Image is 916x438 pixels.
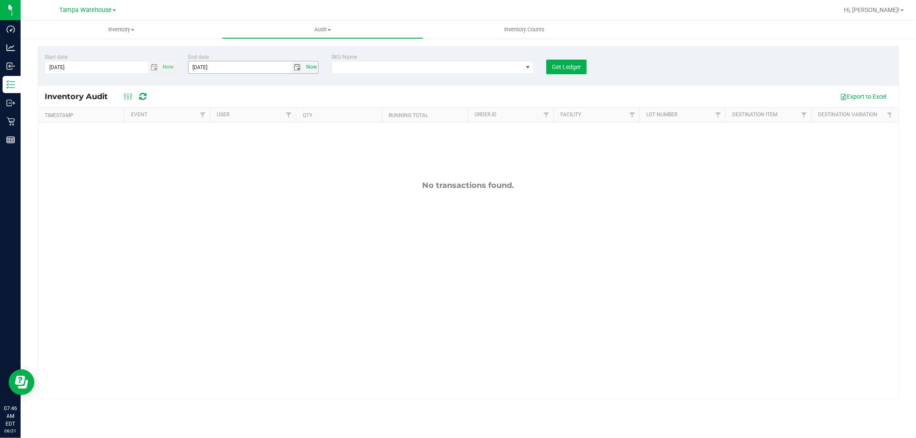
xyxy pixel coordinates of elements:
[493,26,556,33] span: Inventory Counts
[732,112,777,118] a: Destination Item
[303,112,312,118] a: Qty
[6,80,15,89] inline-svg: Inventory
[332,61,534,74] span: NO DATA FOUND
[6,62,15,70] inline-svg: Inbound
[188,54,209,60] span: End date
[883,108,897,122] a: Filter
[332,54,357,60] span: SKU Name
[304,61,319,73] span: Set Current date
[222,26,423,33] span: Audit
[6,136,15,144] inline-svg: Reports
[38,181,898,190] div: No transactions found.
[304,61,318,73] span: select
[21,26,222,33] span: Inventory
[844,6,900,13] span: Hi, [PERSON_NAME]!
[546,60,587,74] button: Get Ledger
[217,112,229,118] a: User
[21,21,222,39] a: Inventory
[625,108,639,122] a: Filter
[131,112,147,118] a: Event
[45,54,67,60] span: Start date
[6,43,15,52] inline-svg: Analytics
[9,369,34,395] iframe: Resource center
[797,108,811,122] a: Filter
[711,108,725,122] a: Filter
[423,21,625,39] a: Inventory Counts
[646,112,677,118] a: Lot Number
[59,6,112,14] span: Tampa Warehouse
[475,112,496,118] a: Order ID
[161,61,175,73] span: Set Current date
[45,92,116,101] span: Inventory Audit
[292,61,304,73] span: select
[6,117,15,126] inline-svg: Retail
[834,89,892,104] button: Export to Excel
[222,21,423,39] a: Audit
[6,25,15,33] inline-svg: Dashboard
[552,63,581,70] span: Get Ledger
[282,108,296,122] a: Filter
[818,112,877,118] a: Destination Variation
[45,112,73,118] a: Timestamp
[6,99,15,107] inline-svg: Outbound
[161,61,175,73] span: select
[4,428,17,434] p: 08/21
[389,112,428,118] a: Running Total
[196,108,210,122] a: Filter
[539,108,554,122] a: Filter
[4,405,17,428] p: 07:46 AM EDT
[148,61,161,73] span: select
[560,112,581,118] a: Facility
